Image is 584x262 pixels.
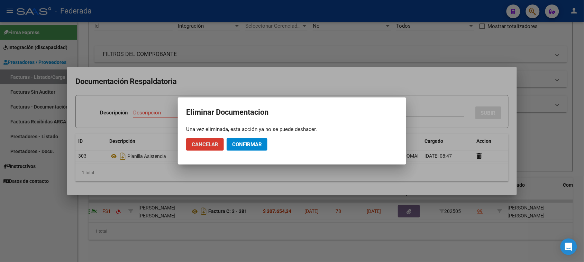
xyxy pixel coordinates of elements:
[560,238,577,255] div: Open Intercom Messenger
[186,106,398,119] h2: Eliminar Documentacion
[192,141,218,148] span: Cancelar
[227,138,267,151] button: Confirmar
[186,138,224,151] button: Cancelar
[232,141,262,148] span: Confirmar
[186,126,398,133] div: Una vez eliminada, esta acción ya no se puede deshacer.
